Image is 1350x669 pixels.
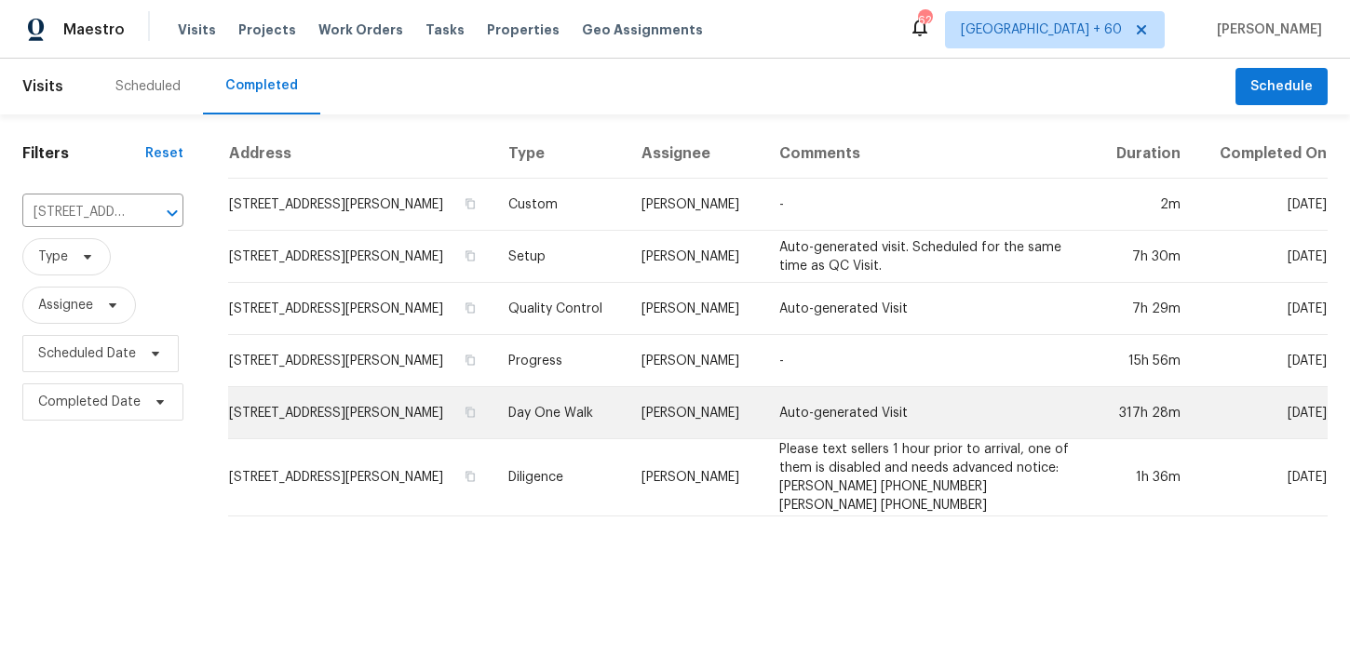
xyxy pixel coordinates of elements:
[1195,129,1328,179] th: Completed On
[228,387,493,439] td: [STREET_ADDRESS][PERSON_NAME]
[764,179,1094,231] td: -
[462,300,479,316] button: Copy Address
[38,296,93,314] span: Assignee
[764,283,1094,335] td: Auto-generated Visit
[38,344,136,363] span: Scheduled Date
[318,20,403,39] span: Work Orders
[918,11,931,30] div: 626
[627,179,763,231] td: [PERSON_NAME]
[627,231,763,283] td: [PERSON_NAME]
[1195,335,1328,387] td: [DATE]
[1094,387,1195,439] td: 317h 28m
[225,76,298,95] div: Completed
[462,195,479,212] button: Copy Address
[627,387,763,439] td: [PERSON_NAME]
[425,23,465,36] span: Tasks
[38,248,68,266] span: Type
[1195,283,1328,335] td: [DATE]
[238,20,296,39] span: Projects
[764,231,1094,283] td: Auto-generated visit. Scheduled for the same time as QC Visit.
[1250,75,1313,99] span: Schedule
[627,283,763,335] td: [PERSON_NAME]
[1094,439,1195,516] td: 1h 36m
[627,129,763,179] th: Assignee
[228,231,493,283] td: [STREET_ADDRESS][PERSON_NAME]
[764,129,1094,179] th: Comments
[1094,335,1195,387] td: 15h 56m
[764,335,1094,387] td: -
[462,468,479,485] button: Copy Address
[22,198,131,227] input: Search for an address...
[493,283,627,335] td: Quality Control
[228,335,493,387] td: [STREET_ADDRESS][PERSON_NAME]
[493,231,627,283] td: Setup
[1094,129,1195,179] th: Duration
[1094,283,1195,335] td: 7h 29m
[1235,68,1328,106] button: Schedule
[582,20,703,39] span: Geo Assignments
[63,20,125,39] span: Maestro
[493,129,627,179] th: Type
[462,352,479,368] button: Copy Address
[228,129,493,179] th: Address
[1094,231,1195,283] td: 7h 30m
[38,393,141,411] span: Completed Date
[1209,20,1322,39] span: [PERSON_NAME]
[1195,179,1328,231] td: [DATE]
[228,283,493,335] td: [STREET_ADDRESS][PERSON_NAME]
[961,20,1122,39] span: [GEOGRAPHIC_DATA] + 60
[159,200,185,226] button: Open
[627,335,763,387] td: [PERSON_NAME]
[462,404,479,421] button: Copy Address
[627,439,763,516] td: [PERSON_NAME]
[493,335,627,387] td: Progress
[22,66,63,107] span: Visits
[764,387,1094,439] td: Auto-generated Visit
[228,179,493,231] td: [STREET_ADDRESS][PERSON_NAME]
[115,77,181,96] div: Scheduled
[178,20,216,39] span: Visits
[1195,439,1328,516] td: [DATE]
[487,20,560,39] span: Properties
[493,439,627,516] td: Diligence
[764,439,1094,516] td: Please text sellers 1 hour prior to arrival, one of them is disabled and needs advanced notice: [...
[493,179,627,231] td: Custom
[22,144,145,163] h1: Filters
[228,439,493,516] td: [STREET_ADDRESS][PERSON_NAME]
[462,248,479,264] button: Copy Address
[1195,387,1328,439] td: [DATE]
[1195,231,1328,283] td: [DATE]
[145,144,183,163] div: Reset
[493,387,627,439] td: Day One Walk
[1094,179,1195,231] td: 2m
